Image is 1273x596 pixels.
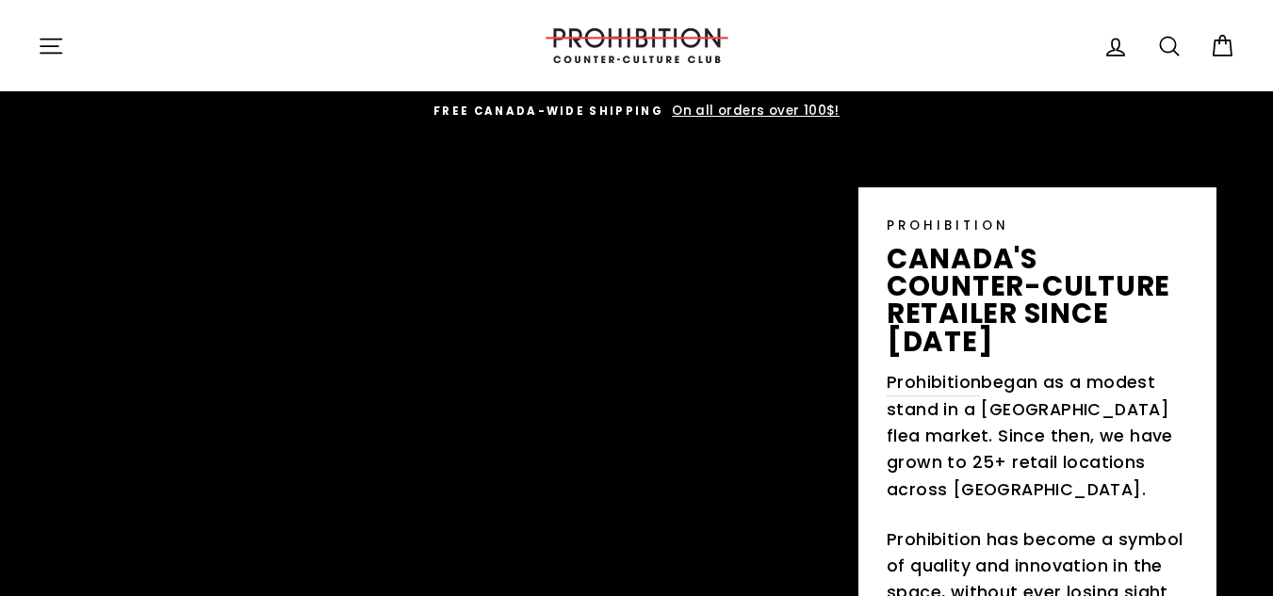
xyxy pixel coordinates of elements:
img: PROHIBITION COUNTER-CULTURE CLUB [543,28,731,63]
p: PROHIBITION [887,216,1188,235]
span: FREE CANADA-WIDE SHIPPING [433,104,663,119]
a: FREE CANADA-WIDE SHIPPING On all orders over 100$! [42,101,1231,121]
a: Prohibition [887,369,981,396]
span: On all orders over 100$! [667,102,840,120]
p: canada's counter-culture retailer since [DATE] [887,245,1188,355]
p: began as a modest stand in a [GEOGRAPHIC_DATA] flea market. Since then, we have grown to 25+ reta... [887,369,1188,503]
